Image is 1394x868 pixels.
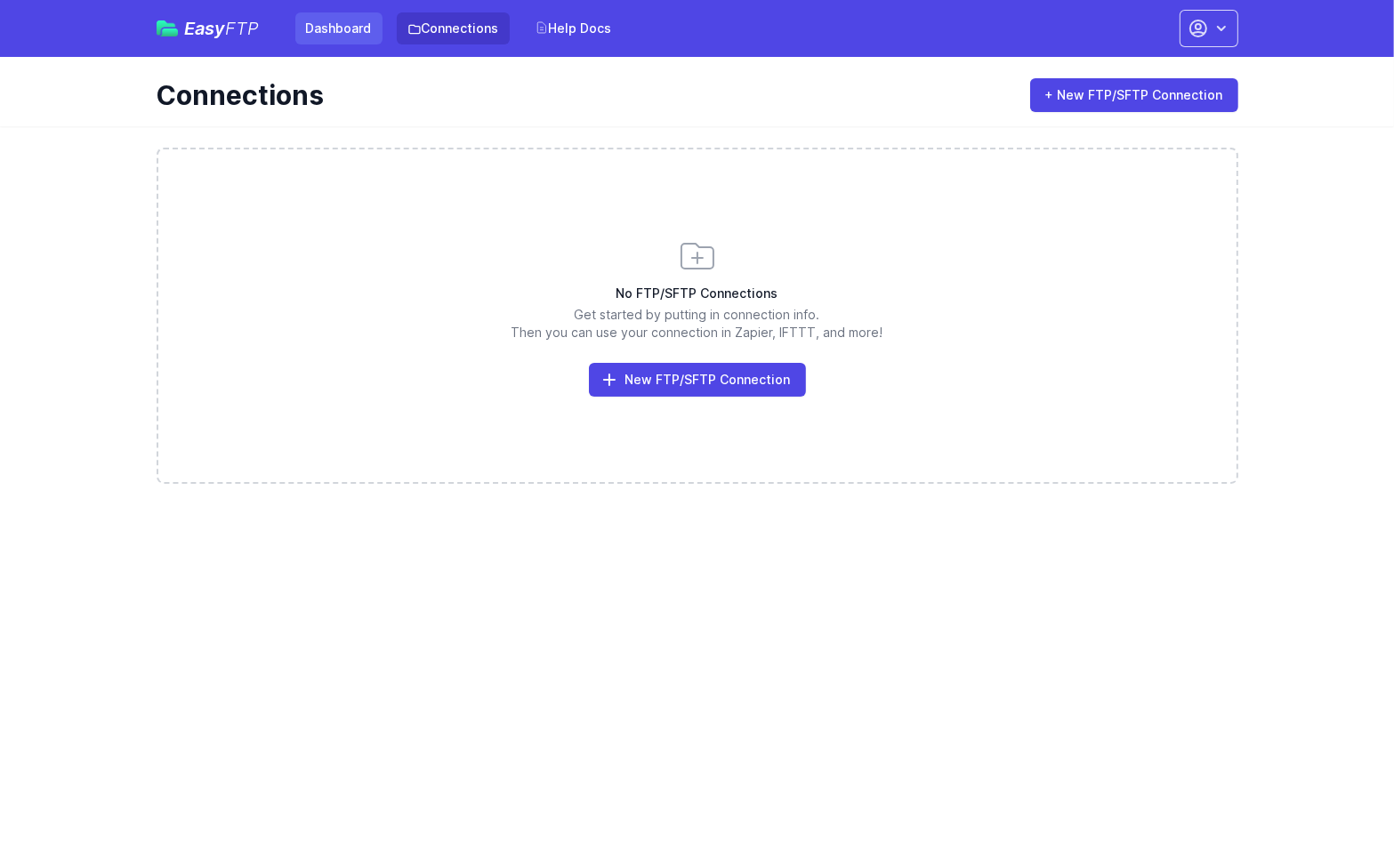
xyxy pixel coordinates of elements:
span: Easy [185,20,260,37]
a: EasyFTP [157,20,260,37]
a: New FTP/SFTP Connection [589,363,806,397]
a: Connections [397,12,510,44]
span: FTP [226,18,260,39]
p: Get started by putting in connection info. Then you can use your connection in Zapier, IFTTT, and... [158,306,1237,342]
h1: Connections [157,79,1005,111]
iframe: Drift Widget Chat Controller [1305,779,1373,847]
a: Help Docs [524,12,623,44]
h3: No FTP/SFTP Connections [158,285,1237,302]
img: easyftp_logo.png [157,20,178,36]
a: Dashboard [295,12,383,44]
a: + New FTP/SFTP Connection [1030,78,1238,112]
